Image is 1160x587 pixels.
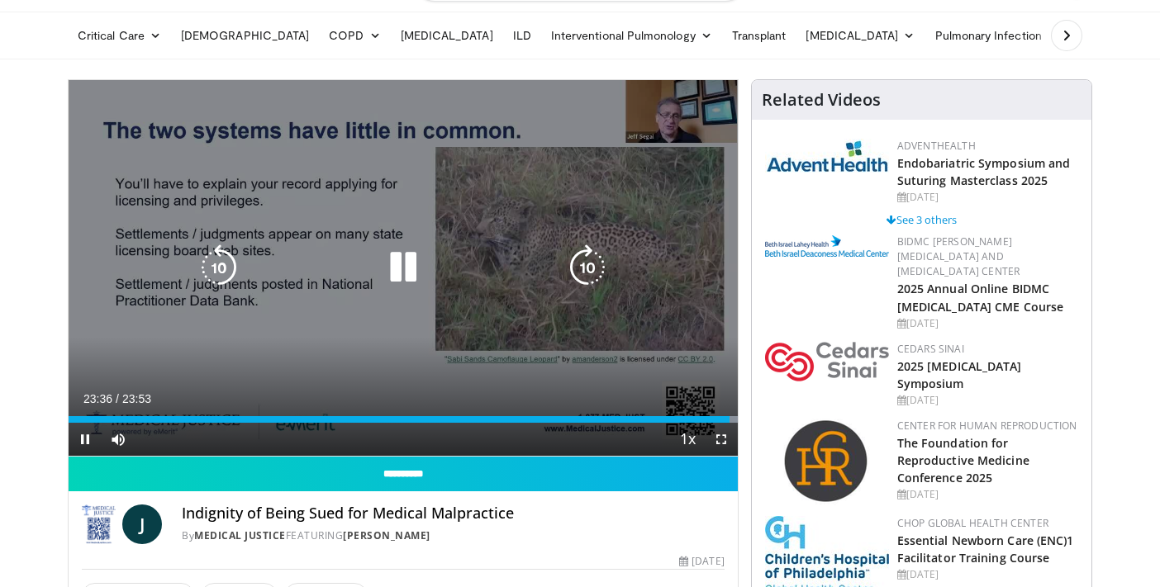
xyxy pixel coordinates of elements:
div: [DATE] [897,567,1078,582]
a: 2025 [MEDICAL_DATA] Symposium [897,358,1022,391]
a: Essential Newborn Care (ENC)1 Facilitator Training Course [897,533,1074,566]
a: Center for Human Reproduction [897,419,1077,433]
a: [MEDICAL_DATA] [391,19,503,52]
span: / [116,392,119,405]
div: [DATE] [897,487,1078,502]
div: [DATE] [679,554,724,569]
h4: Related Videos [762,90,881,110]
a: Pulmonary Infection [925,19,1068,52]
a: BIDMC [PERSON_NAME][MEDICAL_DATA] and [MEDICAL_DATA] Center [897,234,1020,278]
a: [PERSON_NAME] [343,528,430,542]
a: COPD [319,19,390,52]
a: AdventHealth [897,139,976,153]
div: [DATE] [897,393,1078,408]
a: 2025 Annual Online BIDMC [MEDICAL_DATA] CME Course [897,281,1064,314]
a: CHOP Global Health Center [897,516,1048,530]
div: Progress Bar [69,416,738,423]
a: Endobariatric Symposium and Suturing Masterclass 2025 [897,155,1071,188]
div: [DATE] [897,190,1078,205]
video-js: Video Player [69,80,738,457]
img: Medical Justice [82,504,116,544]
button: Mute [102,423,135,456]
h4: Indignity of Being Sued for Medical Malpractice [182,504,725,523]
a: ILD [503,19,541,52]
span: 23:53 [122,392,151,405]
a: Interventional Pulmonology [541,19,722,52]
a: J [122,504,162,544]
button: Playback Rate [672,423,705,456]
a: [DEMOGRAPHIC_DATA] [171,19,319,52]
img: c96b19ec-a48b-46a9-9095-935f19585444.png.150x105_q85_autocrop_double_scale_upscale_version-0.2.png [765,235,889,257]
a: See 3 others [887,212,957,227]
img: 5c3c682d-da39-4b33-93a5-b3fb6ba9580b.jpg.150x105_q85_autocrop_double_scale_upscale_version-0.2.jpg [765,139,889,173]
a: Critical Care [68,19,171,52]
button: Fullscreen [705,423,738,456]
a: Transplant [722,19,796,52]
a: Medical Justice [194,528,286,542]
button: Pause [69,423,102,456]
span: 23:36 [83,392,112,405]
a: [MEDICAL_DATA] [796,19,925,52]
img: c058e059-5986-4522-8e32-16b7599f4943.png.150x105_q85_autocrop_double_scale_upscale_version-0.2.png [783,419,870,505]
a: Cedars Sinai [897,342,964,356]
img: 7e905080-f4a2-4088-8787-33ce2bef9ada.png.150x105_q85_autocrop_double_scale_upscale_version-0.2.png [765,342,889,381]
div: [DATE] [897,316,1078,331]
div: By FEATURING [182,528,725,543]
a: The Foundation for Reproductive Medicine Conference 2025 [897,435,1029,485]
